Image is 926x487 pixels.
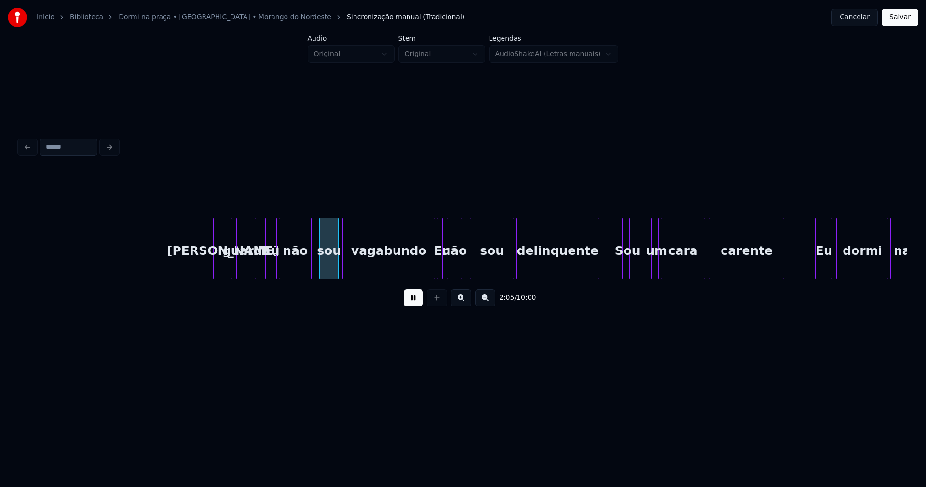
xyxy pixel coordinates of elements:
[119,13,331,22] a: Dormi na praça • [GEOGRAPHIC_DATA] • Morango do Nordeste
[882,9,918,26] button: Salvar
[37,13,54,22] a: Início
[517,293,536,303] span: 10:00
[37,13,464,22] nav: breadcrumb
[70,13,103,22] a: Biblioteca
[499,293,522,303] div: /
[398,35,485,42] label: Stem
[489,35,619,42] label: Legendas
[499,293,514,303] span: 2:05
[831,9,878,26] button: Cancelar
[308,35,395,42] label: Áudio
[8,8,27,27] img: youka
[347,13,464,22] span: Sincronização manual (Tradicional)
